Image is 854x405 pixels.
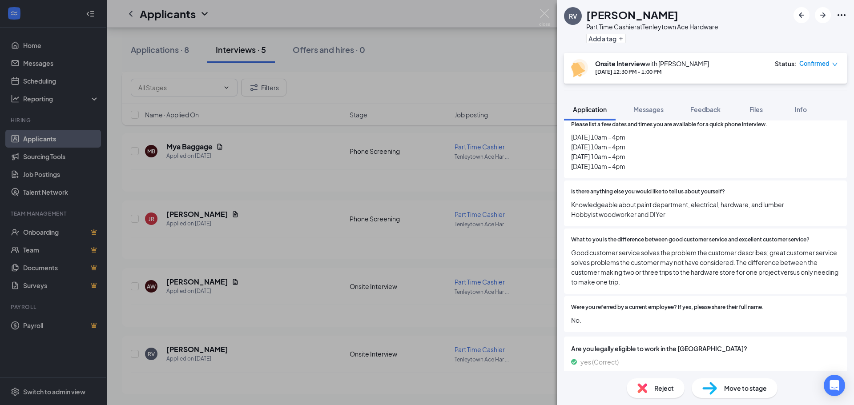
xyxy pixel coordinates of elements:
b: Onsite Interview [595,60,645,68]
span: Info [795,105,807,113]
span: Knowledgeable about paint department, electrical, hardware, and lumber Hobbyist woodworker and DIYer [571,200,840,219]
div: RV [569,12,577,20]
span: Messages [633,105,664,113]
span: Files [749,105,763,113]
div: with [PERSON_NAME] [595,59,709,68]
span: Application [573,105,607,113]
svg: Plus [618,36,624,41]
div: Open Intercom Messenger [824,375,845,396]
svg: Ellipses [836,10,847,20]
span: Reject [654,383,674,393]
div: Part Time Cashier at Tenleytown Ace Hardware [586,22,718,31]
button: ArrowLeftNew [794,7,810,23]
h1: [PERSON_NAME] [586,7,678,22]
svg: ArrowRight [818,10,828,20]
div: [DATE] 12:30 PM - 1:00 PM [595,68,709,76]
span: No. [571,315,840,325]
span: Good customer service solves the problem the customer describes; great customer service solves pr... [571,248,840,287]
span: Is there anything else you would like to tell us about yourself? [571,188,725,196]
span: Confirmed [799,59,830,68]
span: What to you is the difference between good customer service and excellent customer service? [571,236,810,244]
span: Please list a few dates and times you are available for a quick phone interview. [571,120,767,129]
span: Were you referred by a current employee? If yes, please share their full name. [571,303,764,312]
svg: ArrowLeftNew [796,10,807,20]
div: Status : [775,59,797,68]
span: down [832,61,838,68]
span: no [580,370,588,380]
button: PlusAdd a tag [586,34,626,43]
span: [DATE] 10am - 4pm [DATE] 10am - 4pm [DATE] 10am - 4pm [DATE] 10am - 4pm [571,132,840,171]
span: yes (Correct) [580,357,619,367]
button: ArrowRight [815,7,831,23]
span: Move to stage [724,383,767,393]
span: Are you legally eligible to work in the [GEOGRAPHIC_DATA]? [571,344,840,353]
span: Feedback [690,105,721,113]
